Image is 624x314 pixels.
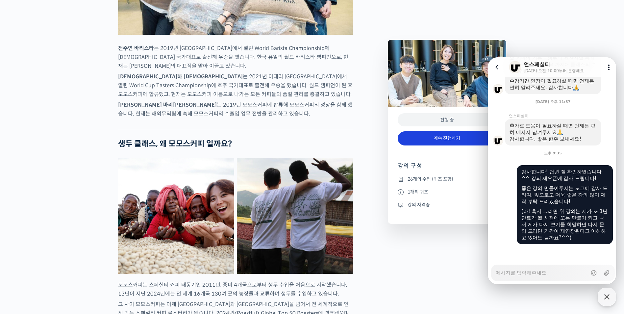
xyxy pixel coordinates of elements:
li: 강의 자격증 [398,201,496,209]
h4: 강의 구성 [398,162,496,175]
p: 모모스커피는 스페셜티 커피 태동기인 2011년, 중미 4개국으로부터 생두 수입을 처음으로 시작했습니다. 13년이 지난 2024년에는 전 세계 16개국 130여 곳의 농장들과 ... [118,280,353,298]
strong: 전주연 바리스타 [118,45,154,52]
li: 26개의 수업 (퀴즈 포함) [398,175,496,183]
li: 1개의 퀴즈 [398,188,496,196]
a: 계속 진행하기 [398,131,496,145]
p: 는 2019년 [GEOGRAPHIC_DATA]에서 열린 World Barista Championship에 [DEMOGRAPHIC_DATA] 국가대표로 출전해 우승을 했습니다.... [118,44,353,70]
strong: [PERSON_NAME] 바리[PERSON_NAME] [118,101,217,108]
strong: 생두 클래스, 왜 모모스커피 일까요? [118,139,232,149]
iframe: Channel chat [488,57,616,284]
strong: [DEMOGRAPHIC_DATA]하 [DEMOGRAPHIC_DATA] [118,73,243,80]
p: 는 2021년 이태리 [GEOGRAPHIC_DATA]에서 열린 World Cup Tasters Championship에 호주 국가대표로 출전해 우승을 했습니다. 월드 챔피언이... [118,72,353,99]
div: 진행 중 [398,113,496,127]
p: 는 2019년 모모스커피에 합류해 모모스커피의 성장을 함께 했습니다. 현재는 해외무역팀에 속해 모모스커피의 수출입 업무 전반을 관리하고 있습니다. [118,100,353,118]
